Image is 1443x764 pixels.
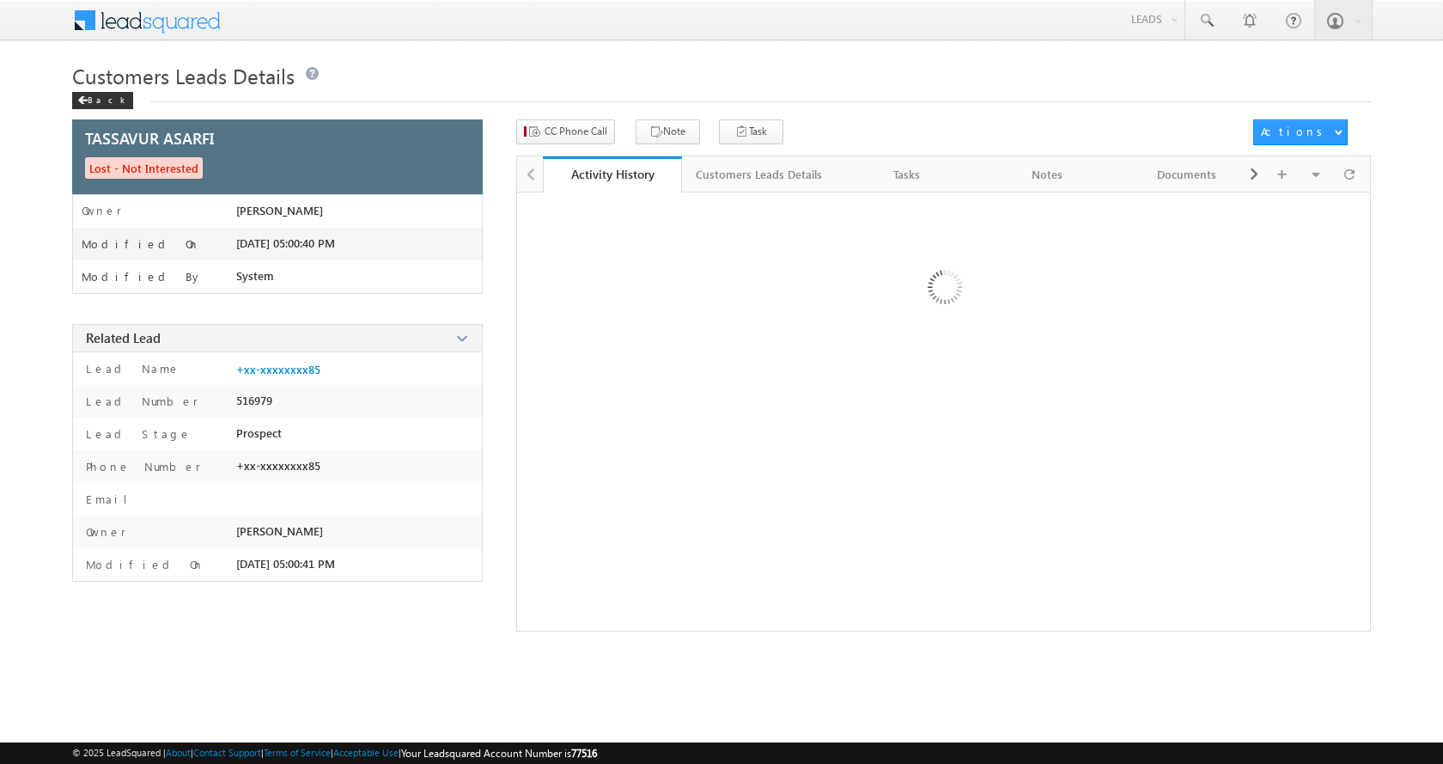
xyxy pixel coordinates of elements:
div: Back [72,92,133,109]
div: Actions [1261,124,1329,139]
span: 77516 [571,747,597,760]
img: Loading ... [855,201,1032,379]
span: Prospect [236,426,282,440]
a: Activity History [543,156,683,193]
button: Actions [1253,119,1348,145]
a: Notes [977,156,1117,193]
span: [PERSON_NAME] [236,204,323,217]
label: Phone Number [82,459,201,474]
label: Modified On [82,237,200,251]
label: Lead Name [82,361,180,376]
span: System [236,269,274,283]
label: Modified By [82,270,203,284]
label: Owner [82,524,126,540]
span: Related Lead [86,329,161,346]
button: CC Phone Call [516,119,615,144]
button: Task [719,119,783,144]
span: [DATE] 05:00:40 PM [236,236,335,250]
div: Activity History [556,166,670,182]
span: Customers Leads Details [72,62,295,89]
span: +xx-xxxxxxxx85 [236,459,320,473]
div: Documents [1131,164,1242,185]
span: Lost - Not Interested [85,157,203,179]
label: Email [82,492,141,507]
a: Terms of Service [264,747,331,758]
span: 516979 [236,394,272,407]
div: Notes [991,164,1102,185]
a: Customers Leads Details [682,156,837,193]
label: Lead Stage [82,426,192,442]
span: CC Phone Call [545,124,607,139]
span: © 2025 LeadSquared | | | | | [72,745,597,761]
a: Contact Support [193,747,261,758]
a: Tasks [837,156,977,193]
label: Modified On [82,557,204,572]
a: Documents [1117,156,1257,193]
a: About [166,747,191,758]
div: Tasks [851,164,962,185]
span: [DATE] 05:00:41 PM [236,557,335,571]
div: Customers Leads Details [696,164,822,185]
button: Note [636,119,700,144]
span: TASSAVUR ASARFI [85,131,214,146]
span: Your Leadsquared Account Number is [401,747,597,760]
a: Acceptable Use [333,747,399,758]
label: Owner [82,204,122,217]
label: Lead Number [82,394,198,409]
span: [PERSON_NAME] [236,524,323,538]
a: +xx-xxxxxxxx85 [236,363,320,376]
